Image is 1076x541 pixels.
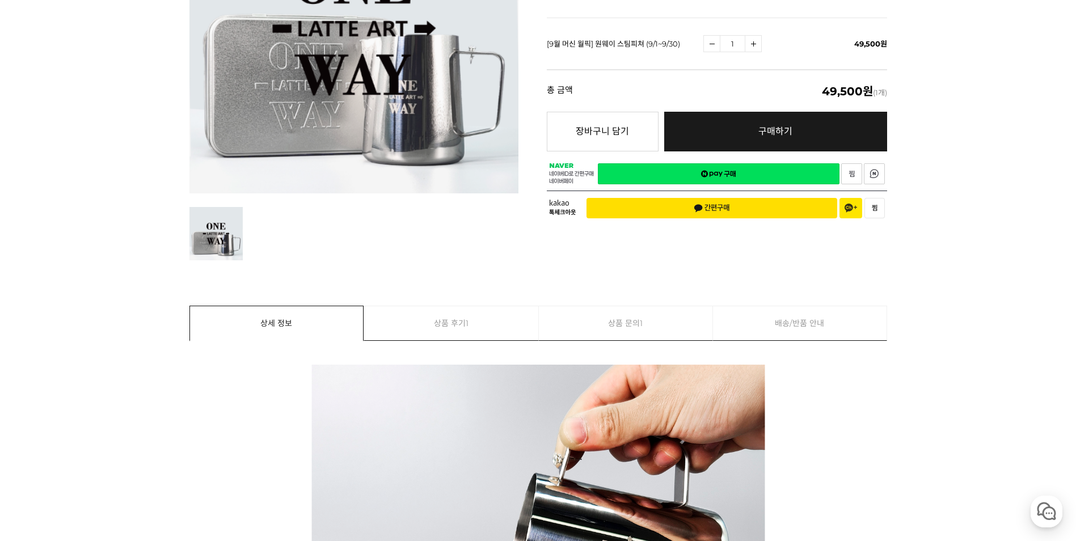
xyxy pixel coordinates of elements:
span: 1 [466,306,469,340]
span: 간편구매 [694,204,730,213]
td: [9월 머신 월픽] 원웨이 스팀피쳐 (9/1~9/30) [547,18,704,69]
span: 대화 [104,377,117,386]
button: 찜 [864,198,885,218]
span: 1 [640,306,643,340]
strong: 총 금액 [547,86,573,97]
a: 설정 [146,360,218,388]
button: 간편구매 [586,198,837,218]
a: 새창 [598,163,839,184]
span: 채널 추가 [845,204,857,213]
span: 찜 [872,204,877,212]
a: 구매하기 [664,112,887,151]
a: 새창 [864,163,885,184]
a: 상품 후기1 [364,306,538,340]
span: 설정 [175,377,189,386]
a: 배송/반품 안내 [713,306,887,340]
span: 구매하기 [758,126,792,137]
a: 수량감소 [703,35,720,52]
span: 홈 [36,377,43,386]
span: 카카오 톡체크아웃 [549,200,578,216]
a: 홈 [3,360,75,388]
em: 49,500원 [822,84,873,98]
a: 수량증가 [745,35,762,52]
button: 장바구니 담기 [547,112,659,151]
a: 새창 [841,163,862,184]
a: 상품 문의1 [539,306,713,340]
span: 49,500원 [854,39,887,48]
a: 대화 [75,360,146,388]
button: 채널 추가 [839,198,862,218]
a: 상세 정보 [190,306,364,340]
span: (1개) [822,86,887,97]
